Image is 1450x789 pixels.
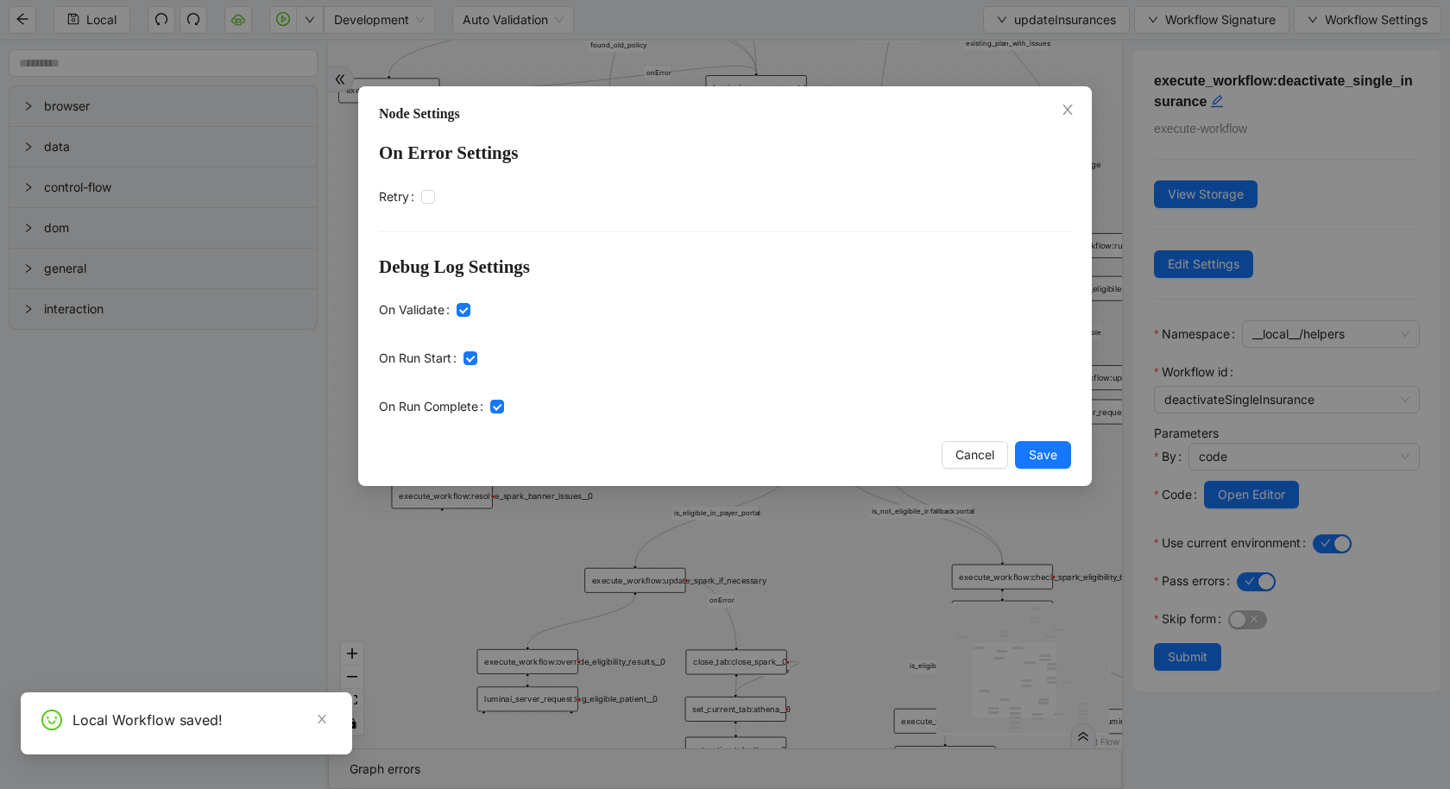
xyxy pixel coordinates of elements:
h2: On Error Settings [379,139,1071,167]
h2: Debug Log Settings [379,253,1071,281]
span: Cancel [955,445,994,464]
span: Retry [379,187,409,206]
span: On Run Start [379,349,451,368]
span: Save [1029,445,1057,464]
span: On Validate [379,300,444,319]
div: Local Workflow saved! [72,710,331,730]
div: Node Settings [379,104,1071,124]
button: Save [1015,441,1071,469]
span: close [316,713,328,725]
span: smile [41,710,62,730]
button: Cancel [942,441,1008,469]
button: Close [1058,101,1077,120]
span: close [1061,103,1075,117]
span: On Run Complete [379,397,478,416]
